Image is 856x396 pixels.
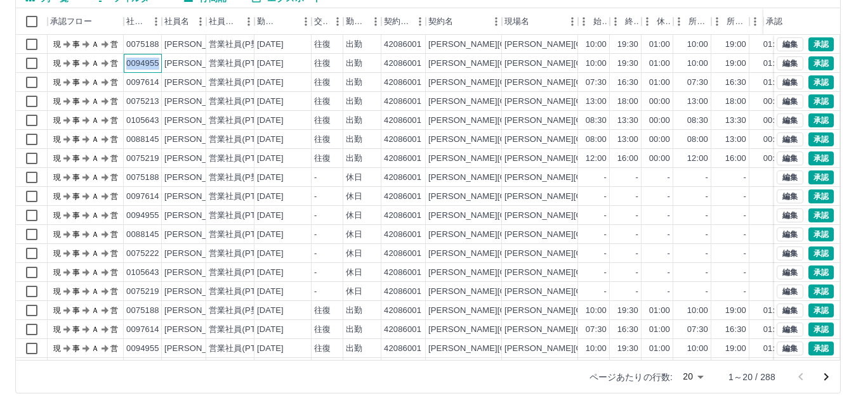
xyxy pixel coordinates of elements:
[725,58,746,70] div: 19:00
[617,39,638,51] div: 19:30
[808,151,834,165] button: 承認
[777,94,803,108] button: 編集
[744,229,746,241] div: -
[725,134,746,146] div: 13:00
[346,191,362,203] div: 休日
[126,8,147,35] div: 社員番号
[53,40,61,49] text: 現
[649,96,670,108] div: 00:00
[279,13,296,30] button: ソート
[504,58,851,70] div: [PERSON_NAME][GEOGRAPHIC_DATA]立[PERSON_NAME][GEOGRAPHIC_DATA]保育室
[314,115,331,127] div: 往復
[428,115,585,127] div: [PERSON_NAME][GEOGRAPHIC_DATA]
[763,58,784,70] div: 01:00
[678,367,708,386] div: 20
[668,248,670,260] div: -
[649,134,670,146] div: 00:00
[126,210,159,222] div: 0094955
[257,8,279,35] div: 勤務日
[610,8,642,35] div: 終業
[727,8,747,35] div: 所定終業
[504,191,851,203] div: [PERSON_NAME][GEOGRAPHIC_DATA]立[PERSON_NAME][GEOGRAPHIC_DATA]保育室
[314,58,331,70] div: 往復
[725,153,746,165] div: 16:00
[53,211,61,220] text: 現
[384,229,421,241] div: 42086001
[673,8,711,35] div: 所定開始
[53,154,61,163] text: 現
[384,39,421,51] div: 42086001
[206,8,254,35] div: 社員区分
[312,8,343,35] div: 交通費
[777,56,803,70] button: 編集
[257,96,284,108] div: [DATE]
[257,134,284,146] div: [DATE]
[91,78,99,87] text: Ａ
[604,191,607,203] div: -
[808,189,834,203] button: 承認
[164,210,234,222] div: [PERSON_NAME]
[617,115,638,127] div: 13:30
[72,230,80,239] text: 事
[642,8,673,35] div: 休憩
[687,39,708,51] div: 10:00
[563,12,582,31] button: メニュー
[72,116,80,125] text: 事
[586,96,607,108] div: 13:00
[687,77,708,89] div: 07:30
[586,115,607,127] div: 08:30
[504,115,851,127] div: [PERSON_NAME][GEOGRAPHIC_DATA]立[PERSON_NAME][GEOGRAPHIC_DATA]保育室
[687,58,708,70] div: 10:00
[53,173,61,182] text: 現
[617,96,638,108] div: 18:00
[625,8,639,35] div: 終業
[126,248,159,260] div: 0075222
[257,153,284,165] div: [DATE]
[428,96,585,108] div: [PERSON_NAME][GEOGRAPHIC_DATA]
[725,39,746,51] div: 19:00
[209,248,275,260] div: 営業社員(PT契約)
[428,58,585,70] div: [PERSON_NAME][GEOGRAPHIC_DATA]
[314,96,331,108] div: 往復
[110,192,118,201] text: 営
[209,77,275,89] div: 営業社員(PT契約)
[314,172,317,184] div: -
[91,173,99,182] text: Ａ
[53,97,61,106] text: 現
[209,172,270,184] div: 営業社員(P契約)
[777,303,803,317] button: 編集
[164,96,234,108] div: [PERSON_NAME]
[808,132,834,146] button: 承認
[346,172,362,184] div: 休日
[428,229,585,241] div: [PERSON_NAME][GEOGRAPHIC_DATA]
[91,211,99,220] text: Ａ
[725,77,746,89] div: 16:30
[777,170,803,184] button: 編集
[586,58,607,70] div: 10:00
[328,12,347,31] button: メニュー
[110,135,118,144] text: 営
[604,172,607,184] div: -
[91,59,99,68] text: Ａ
[91,230,99,239] text: Ａ
[126,77,159,89] div: 0097614
[72,211,80,220] text: 事
[617,77,638,89] div: 16:30
[384,210,421,222] div: 42086001
[72,97,80,106] text: 事
[257,172,284,184] div: [DATE]
[706,191,708,203] div: -
[164,115,234,127] div: [PERSON_NAME]
[428,77,585,89] div: [PERSON_NAME][GEOGRAPHIC_DATA]
[777,208,803,222] button: 編集
[162,8,206,35] div: 社員名
[126,134,159,146] div: 0088145
[72,154,80,163] text: 事
[763,134,784,146] div: 00:00
[53,116,61,125] text: 現
[314,134,331,146] div: 往復
[72,135,80,144] text: 事
[381,8,426,35] div: 契約コード
[706,229,708,241] div: -
[649,153,670,165] div: 00:00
